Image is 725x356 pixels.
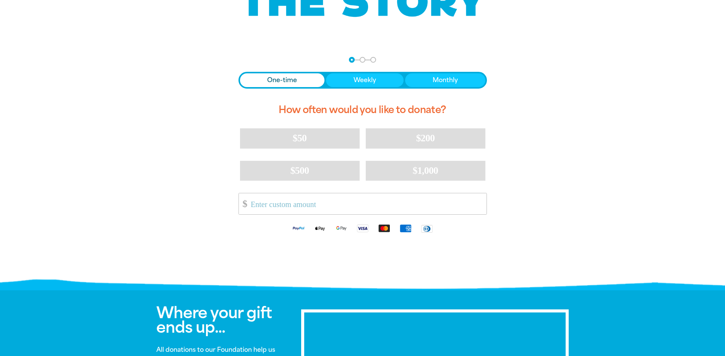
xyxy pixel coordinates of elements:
[360,57,365,63] button: Navigate to step 2 of 3 to enter your details
[326,73,404,87] button: Weekly
[293,133,307,144] span: $50
[290,165,309,176] span: $500
[366,128,485,148] button: $200
[433,76,458,85] span: Monthly
[395,224,416,233] img: American Express logo
[245,193,486,214] input: Enter custom amount
[309,224,331,233] img: Apple Pay logo
[373,224,395,233] img: Mastercard logo
[349,57,355,63] button: Navigate to step 1 of 3 to enter your donation amount
[156,304,272,337] span: Where your gift ends up...
[238,98,487,122] h2: How often would you like to donate?
[366,161,485,181] button: $1,000
[240,128,360,148] button: $50
[354,76,376,85] span: Weekly
[267,76,297,85] span: One-time
[416,224,438,233] img: Diners Club logo
[240,161,360,181] button: $500
[331,224,352,233] img: Google Pay logo
[352,224,373,233] img: Visa logo
[240,73,325,87] button: One-time
[370,57,376,63] button: Navigate to step 3 of 3 to enter your payment details
[416,133,435,144] span: $200
[413,165,438,176] span: $1,000
[238,72,487,89] div: Donation frequency
[239,195,247,212] span: $
[288,224,309,233] img: Paypal logo
[405,73,485,87] button: Monthly
[238,218,487,239] div: Available payment methods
